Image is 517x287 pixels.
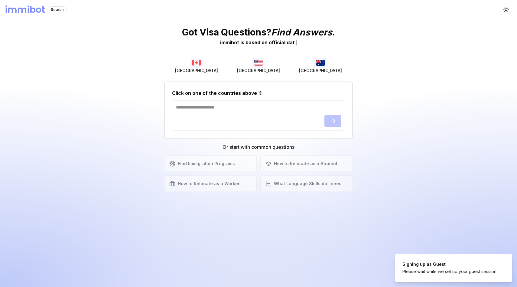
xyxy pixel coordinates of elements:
div: Please wait while we set up your guest session. [402,269,497,275]
img: USA flag [252,58,265,68]
h3: Or start with common questions [164,143,353,151]
div: Search [47,6,67,13]
span: Find Answers [271,27,332,38]
div: immibot is [220,39,244,46]
span: [GEOGRAPHIC_DATA] [237,68,280,74]
h2: Click on one of the countries above ⇧ [172,89,262,97]
h1: immibot [5,4,45,15]
div: Signing up as Guest [402,261,497,267]
p: Got Visa Questions? . [182,27,335,38]
span: [GEOGRAPHIC_DATA] [299,68,342,74]
img: Canada flag [190,58,203,68]
img: Australia flag [314,58,327,68]
span: b a s e d o n o f f i c i a l d a t [245,39,295,45]
span: [GEOGRAPHIC_DATA] [175,68,218,74]
span: | [295,39,297,45]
